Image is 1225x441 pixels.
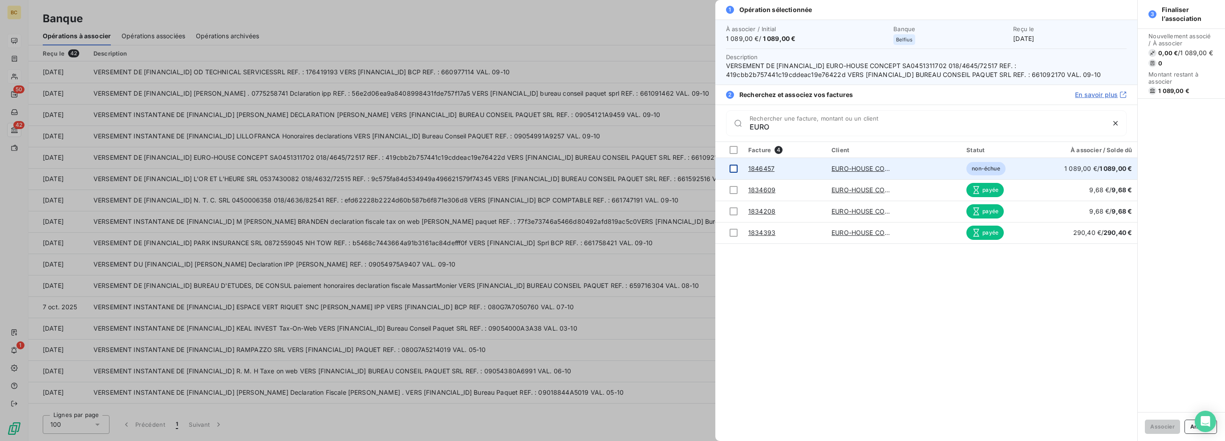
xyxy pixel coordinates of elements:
div: Statut [966,146,1030,154]
span: 1 089,00 € [763,35,796,42]
span: 4 [775,146,783,154]
a: 1834208 [748,207,775,215]
span: Description [726,53,758,61]
span: 9,68 € / [1089,207,1132,215]
span: / 1 089,00 € [1178,49,1213,57]
span: 9,68 € [1111,207,1132,215]
span: 9,68 € [1111,186,1132,194]
span: payée [966,183,1004,197]
span: Recherchez et associez vos factures [739,90,853,99]
span: Nouvellement associé / À associer [1148,32,1214,47]
span: 0 [1158,60,1162,67]
a: EURO-HOUSE CONCEPT SA [832,207,916,215]
a: 1834393 [748,229,775,236]
span: 290,40 € / [1073,229,1132,236]
span: 1 [726,6,734,14]
button: Annuler [1184,420,1217,434]
span: 1 089,00 € / [1064,165,1132,172]
div: Open Intercom Messenger [1195,411,1216,432]
span: 9,68 € / [1089,186,1132,194]
span: Belfius [896,37,913,42]
a: EURO-HOUSE CONCEPT SA [832,165,916,172]
span: VERSEMENT DE [FINANCIAL_ID] EURO-HOUSE CONCEPT SA0451311702 018/4645/72517 REF. : 419cbb2b757441c... [726,61,1127,79]
div: Client [832,146,956,154]
span: 3 [1148,10,1156,18]
a: EURO-HOUSE CONCEPT SA [832,229,916,236]
a: En savoir plus [1075,90,1127,99]
div: [DATE] [1013,25,1127,43]
span: 2 [726,91,734,99]
span: 1 089,00 € [1099,165,1132,172]
span: payée [966,226,1004,240]
span: 1 089,00 € / [726,34,888,43]
span: 1 089,00 € [1158,87,1189,94]
span: Reçu le [1013,25,1127,32]
span: non-échue [966,162,1005,175]
a: EURO-HOUSE CONCEPT SA [832,186,916,194]
span: Finaliser l’association [1162,5,1209,23]
div: Facture [748,146,821,154]
span: Banque [893,25,1008,32]
span: Montant restant à associer [1148,71,1214,85]
span: 290,40 € [1103,229,1132,236]
a: 1834609 [748,186,775,194]
input: placeholder [750,122,1105,131]
span: 0,00 € [1158,49,1178,57]
button: Associer [1145,420,1180,434]
span: Opération sélectionnée [739,5,812,14]
div: À associer / Solde dû [1041,146,1132,154]
span: payée [966,204,1004,218]
a: 1846457 [748,165,775,172]
span: À associer / Initial [726,25,888,32]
